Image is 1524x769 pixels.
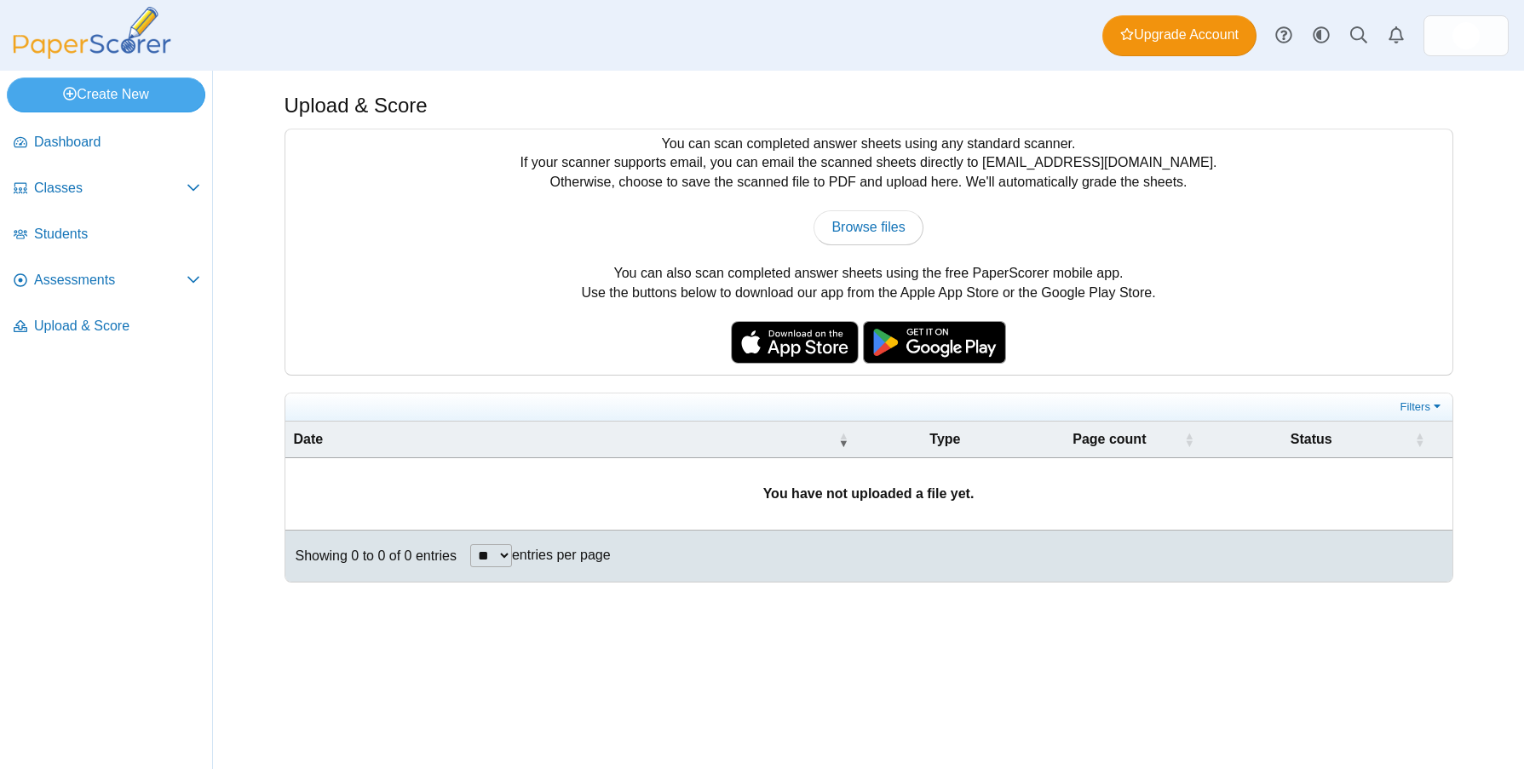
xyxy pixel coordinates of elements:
[1423,15,1509,56] a: ps.Y0OAolr6RPehrr6a
[7,77,205,112] a: Create New
[831,220,905,234] span: Browse files
[1291,432,1332,446] span: Status
[1102,15,1257,56] a: Upgrade Account
[7,307,207,347] a: Upload & Score
[7,123,207,164] a: Dashboard
[34,271,187,290] span: Assessments
[7,215,207,255] a: Students
[7,169,207,209] a: Classes
[838,422,848,457] span: Date : Activate to remove sorting
[1377,17,1415,55] a: Alerts
[7,7,177,59] img: PaperScorer
[34,225,200,244] span: Students
[1452,22,1480,49] img: ps.Y0OAolr6RPehrr6a
[285,91,428,120] h1: Upload & Score
[285,129,1452,375] div: You can scan completed answer sheets using any standard scanner. If your scanner supports email, ...
[1120,26,1239,44] span: Upgrade Account
[7,47,177,61] a: PaperScorer
[1073,432,1146,446] span: Page count
[929,432,960,446] span: Type
[1184,422,1194,457] span: Page count : Activate to sort
[294,432,324,446] span: Date
[814,210,923,244] a: Browse files
[1452,22,1480,49] span: Jeanie Hernandez
[731,321,859,364] img: apple-store-badge.svg
[34,317,200,336] span: Upload & Score
[1414,422,1424,457] span: Status : Activate to sort
[763,486,975,501] b: You have not uploaded a file yet.
[863,321,1006,364] img: google-play-badge.png
[34,179,187,198] span: Classes
[1396,399,1448,416] a: Filters
[512,548,611,562] label: entries per page
[7,261,207,301] a: Assessments
[34,133,200,152] span: Dashboard
[285,531,457,582] div: Showing 0 to 0 of 0 entries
